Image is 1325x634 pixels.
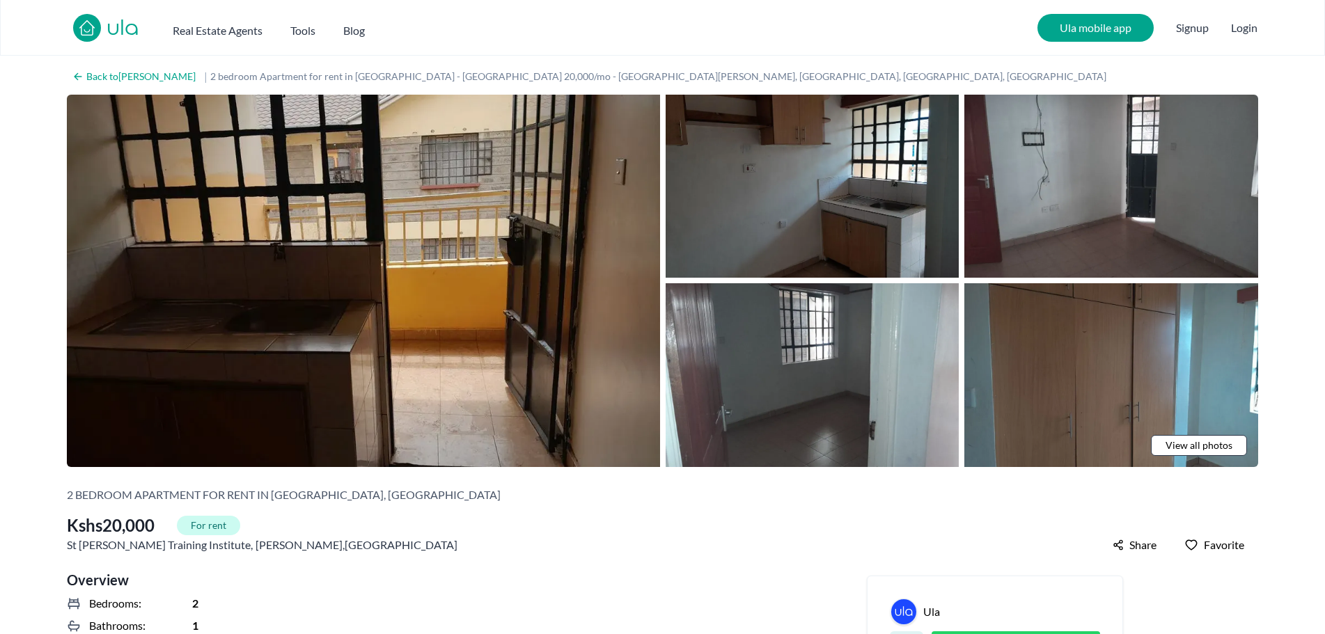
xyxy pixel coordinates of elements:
[192,617,198,634] span: 1
[67,67,201,86] a: Back to[PERSON_NAME]
[666,95,959,278] img: 2 bedroom Apartment for rent in Kahawa Sukari - Kshs 20,000/mo - near St Francis Training Institu...
[1129,537,1157,553] span: Share
[67,95,660,467] img: 2 bedroom Apartment for rent in Kahawa Sukari - Kshs 20,000/mo - near St Francis Training Institu...
[67,570,806,589] h2: Overview
[1176,14,1209,42] span: Signup
[89,595,141,612] span: Bedrooms:
[107,17,139,42] a: ula
[1231,19,1257,36] button: Login
[192,595,198,612] span: 2
[204,68,207,85] span: |
[173,17,393,39] nav: Main
[177,516,240,535] span: For rent
[256,537,343,553] a: [PERSON_NAME]
[923,603,940,620] a: Ula
[1166,438,1232,452] span: View all photos
[1204,537,1244,553] span: Favorite
[891,599,917,625] a: Ula
[67,486,501,503] h2: 2 bedroom Apartment for rent in [GEOGRAPHIC_DATA], [GEOGRAPHIC_DATA]
[1037,14,1154,42] a: Ula mobile app
[173,17,262,39] button: Real Estate Agents
[89,617,146,634] span: Bathrooms:
[343,17,365,39] a: Blog
[290,22,315,39] h2: Tools
[1151,435,1247,456] a: View all photos
[67,537,457,553] span: St [PERSON_NAME] Training Institute , , [GEOGRAPHIC_DATA]
[343,22,365,39] h2: Blog
[666,283,959,466] img: 2 bedroom Apartment for rent in Kahawa Sukari - Kshs 20,000/mo - near St Francis Training Institu...
[290,17,315,39] button: Tools
[891,599,916,624] img: Ula
[173,22,262,39] h2: Real Estate Agents
[964,283,1258,466] img: 2 bedroom Apartment for rent in Kahawa Sukari - Kshs 20,000/mo - near St Francis Training Institu...
[210,70,1120,84] h1: 2 bedroom Apartment for rent in [GEOGRAPHIC_DATA] - [GEOGRAPHIC_DATA] 20,000/mo - [GEOGRAPHIC_DAT...
[67,514,155,537] span: Kshs 20,000
[86,70,196,84] h2: Back to [PERSON_NAME]
[964,95,1258,278] img: 2 bedroom Apartment for rent in Kahawa Sukari - Kshs 20,000/mo - near St Francis Training Institu...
